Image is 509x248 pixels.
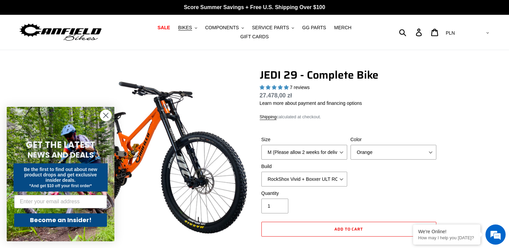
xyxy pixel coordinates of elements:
[26,139,95,151] span: GET THE LATEST
[252,25,289,31] span: SERVICE PARTS
[28,150,94,160] span: NEWS AND DEALS
[260,69,438,81] h1: JEDI 29 - Complete Bike
[403,25,420,40] input: Search
[202,23,247,32] button: COMPONENTS
[299,23,329,32] a: GG PARTS
[261,222,436,237] button: Add to cart
[205,25,239,31] span: COMPONENTS
[331,23,355,32] a: MERCH
[14,213,107,227] button: Become an Insider!
[260,114,277,120] a: Shipping
[178,25,192,31] span: BIKES
[302,25,326,31] span: GG PARTS
[260,92,292,99] span: 27.478,00 zł
[237,32,272,41] a: GIFT CARDS
[175,23,201,32] button: BIKES
[261,136,347,143] label: Size
[290,85,310,90] span: 7 reviews
[260,114,438,120] div: calculated at checkout.
[100,110,112,121] button: Close dialog
[240,34,269,40] span: GIFT CARDS
[261,163,347,170] label: Build
[260,100,362,106] a: Learn more about payment and financing options
[260,85,290,90] span: 5.00 stars
[418,229,475,234] div: We're Online!
[351,136,436,143] label: Color
[14,195,107,208] input: Enter your email address
[19,22,103,43] img: Canfield Bikes
[261,190,347,197] label: Quantity
[334,226,363,232] span: Add to cart
[154,23,173,32] a: SALE
[29,183,92,188] span: *And get $10 off your first order*
[249,23,297,32] button: SERVICE PARTS
[24,167,98,183] span: Be the first to find out about new product drops and get exclusive insider deals.
[157,25,170,31] span: SALE
[418,235,475,240] p: How may I help you today?
[334,25,351,31] span: MERCH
